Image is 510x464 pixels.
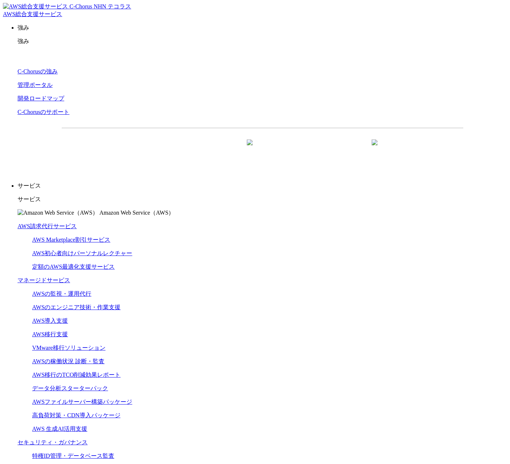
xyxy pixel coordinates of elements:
[18,68,58,74] a: C-Chorusの強み
[18,439,88,445] a: セキュリティ・ガバナンス
[141,140,259,158] a: 資料を請求する
[32,385,108,391] a: データ分析スターターパック
[18,209,98,217] img: Amazon Web Service（AWS）
[372,139,377,158] img: 矢印
[32,304,120,310] a: AWSのエンジニア技術・作業支援
[18,277,70,283] a: マネージドサービス
[18,24,507,32] p: 強み
[32,237,110,243] a: AWS Marketplace割引サービス
[32,250,132,256] a: AWS初心者向けパーソナルレクチャー
[32,399,132,405] a: AWSファイルサーバー構築パッケージ
[32,358,104,364] a: AWSの稼働状況 診断・監査
[99,210,174,216] span: Amazon Web Service（AWS）
[32,412,120,418] a: 高負荷対策・CDN導入パッケージ
[18,109,69,115] a: C-Chorusのサポート
[18,38,507,45] p: 強み
[32,453,114,459] a: 特権ID管理・データベース監査
[18,182,507,190] p: サービス
[32,264,115,270] a: 定額のAWS最適化支援サービス
[18,82,53,88] a: 管理ポータル
[18,95,64,101] a: 開発ロードマップ
[3,3,92,11] img: AWS総合支援サービス C-Chorus
[32,331,68,337] a: AWS移行支援
[32,345,106,351] a: VMware移行ソリューション
[32,372,120,378] a: AWS移行のTCO削減効果レポート
[247,139,253,158] img: 矢印
[18,223,77,229] a: AWS請求代行サービス
[266,140,384,158] a: まずは相談する
[18,196,507,203] p: サービス
[32,291,91,297] a: AWSの監視・運用代行
[32,426,87,432] a: AWS 生成AI活用支援
[3,3,131,17] a: AWS総合支援サービス C-Chorus NHN テコラスAWS総合支援サービス
[32,318,68,324] a: AWS導入支援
